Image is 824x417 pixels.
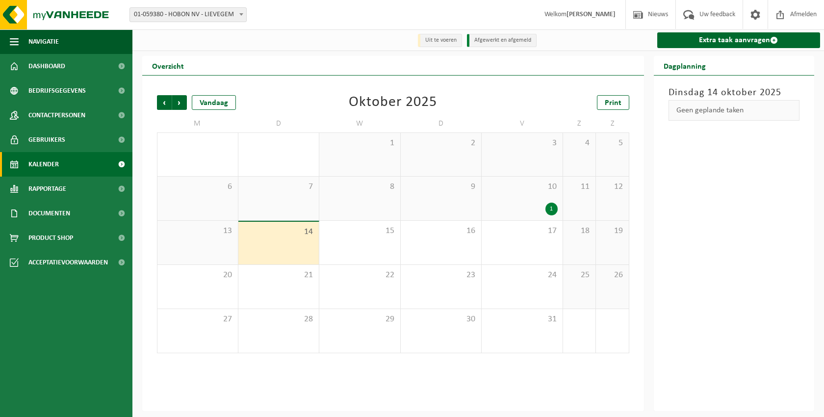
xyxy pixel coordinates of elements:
[28,152,59,177] span: Kalender
[238,115,320,132] td: D
[657,32,821,48] a: Extra taak aanvragen
[566,11,616,18] strong: [PERSON_NAME]
[28,54,65,78] span: Dashboard
[243,182,314,192] span: 7
[28,226,73,250] span: Product Shop
[669,85,800,100] h3: Dinsdag 14 oktober 2025
[482,115,563,132] td: V
[142,56,194,75] h2: Overzicht
[597,95,629,110] a: Print
[406,138,477,149] span: 2
[192,95,236,110] div: Vandaag
[28,201,70,226] span: Documenten
[130,8,246,22] span: 01-059380 - HOBON NV - LIEVEGEM
[162,270,233,281] span: 20
[406,270,477,281] span: 23
[487,138,558,149] span: 3
[563,115,596,132] td: Z
[601,138,623,149] span: 5
[467,34,537,47] li: Afgewerkt en afgemeld
[162,314,233,325] span: 27
[568,270,591,281] span: 25
[28,29,59,54] span: Navigatie
[605,99,621,107] span: Print
[349,95,437,110] div: Oktober 2025
[406,226,477,236] span: 16
[28,177,66,201] span: Rapportage
[596,115,629,132] td: Z
[601,182,623,192] span: 12
[319,115,401,132] td: W
[487,182,558,192] span: 10
[324,138,395,149] span: 1
[324,314,395,325] span: 29
[669,100,800,121] div: Geen geplande taken
[568,182,591,192] span: 11
[654,56,716,75] h2: Dagplanning
[28,78,86,103] span: Bedrijfsgegevens
[601,226,623,236] span: 19
[406,182,477,192] span: 9
[243,270,314,281] span: 21
[568,226,591,236] span: 18
[401,115,482,132] td: D
[28,103,85,128] span: Contactpersonen
[568,138,591,149] span: 4
[162,182,233,192] span: 6
[28,128,65,152] span: Gebruikers
[418,34,462,47] li: Uit te voeren
[324,270,395,281] span: 22
[487,270,558,281] span: 24
[487,226,558,236] span: 17
[324,226,395,236] span: 15
[601,270,623,281] span: 26
[28,250,108,275] span: Acceptatievoorwaarden
[243,314,314,325] span: 28
[162,226,233,236] span: 13
[406,314,477,325] span: 30
[324,182,395,192] span: 8
[243,227,314,237] span: 14
[157,95,172,110] span: Vorige
[487,314,558,325] span: 31
[545,203,558,215] div: 1
[157,115,238,132] td: M
[129,7,247,22] span: 01-059380 - HOBON NV - LIEVEGEM
[172,95,187,110] span: Volgende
